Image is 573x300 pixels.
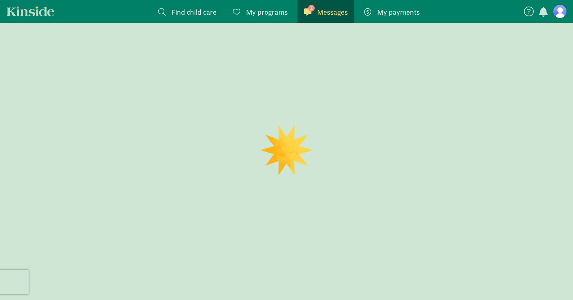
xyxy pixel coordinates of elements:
[308,5,315,11] span: 1
[377,7,420,18] span: My payments
[171,7,217,18] span: Find child care
[317,7,348,18] span: Messages
[246,7,288,18] span: My programs
[7,6,54,16] a: Kinside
